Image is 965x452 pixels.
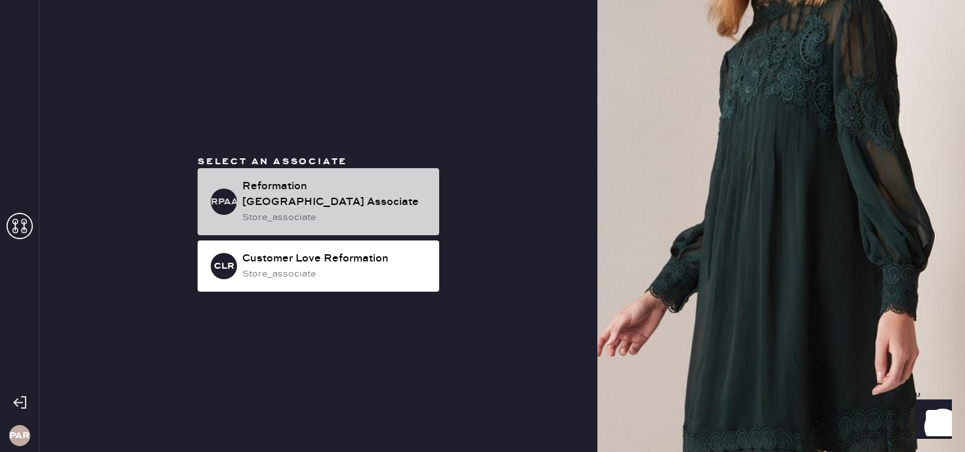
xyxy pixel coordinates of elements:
[198,156,347,168] span: Select an associate
[903,393,959,449] iframe: Front Chat
[242,179,429,210] div: Reformation [GEOGRAPHIC_DATA] Associate
[214,261,234,271] h3: CLR
[242,210,429,225] div: store_associate
[242,267,429,281] div: store_associate
[211,197,237,206] h3: RPAA
[242,251,429,267] div: Customer Love Reformation
[9,431,30,440] h3: PAR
